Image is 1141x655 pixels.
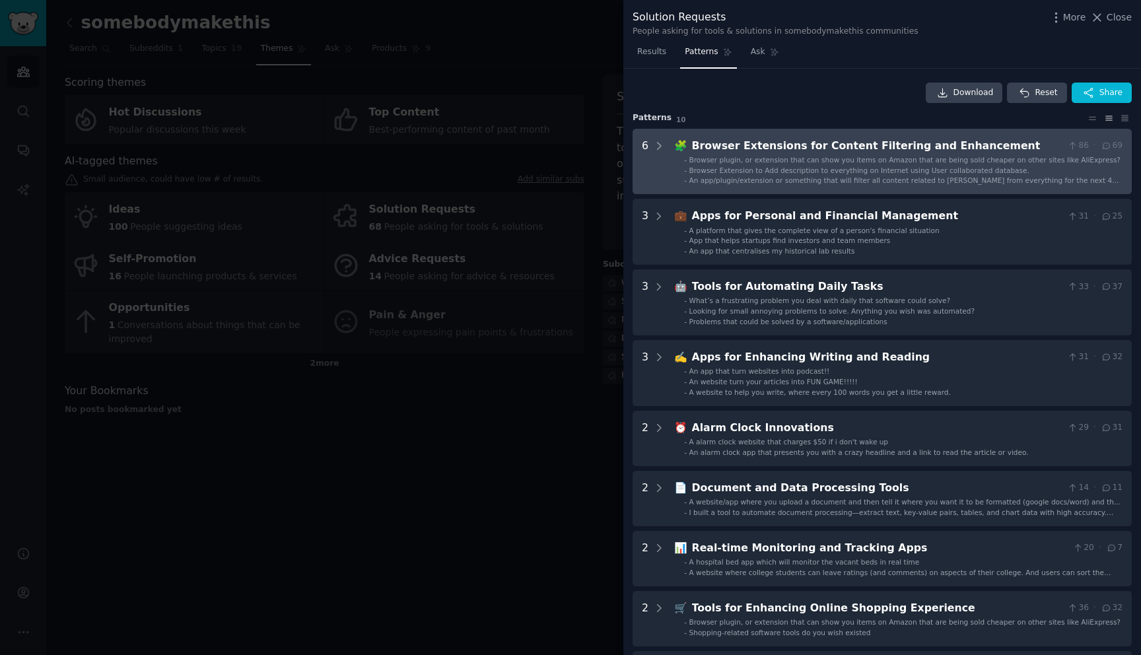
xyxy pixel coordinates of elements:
span: 14 [1067,482,1089,494]
div: - [684,296,687,305]
div: - [684,176,687,185]
div: People asking for tools & solutions in somebodymakethis communities [633,26,918,38]
span: 🛒 [674,602,687,614]
span: 📊 [674,541,687,554]
div: Alarm Clock Innovations [692,420,1062,436]
span: 31 [1101,422,1123,434]
span: A hospital bed app which will monitor the vacant beds in real time [689,558,920,566]
div: Solution Requests [633,9,918,26]
div: - [684,568,687,577]
span: Browser plugin, or extension that can show you items on Amazon that are being sold cheaper on oth... [689,618,1121,626]
span: Ask [751,46,765,58]
span: Results [637,46,666,58]
div: - [684,617,687,627]
span: 33 [1067,281,1089,293]
span: 💼 [674,209,687,222]
div: 2 [642,420,648,457]
div: - [684,226,687,235]
div: - [684,628,687,637]
a: Patterns [680,42,736,69]
span: 32 [1101,351,1123,363]
span: · [1093,351,1096,363]
span: Looking for small annoying problems to solve. Anything you wish was automated? [689,307,975,315]
span: 31 [1067,351,1089,363]
div: Real-time Monitoring and Tracking Apps [692,540,1068,557]
a: Ask [746,42,784,69]
div: 6 [642,138,648,186]
span: 69 [1101,140,1123,152]
span: 20 [1072,542,1094,554]
span: Reset [1035,87,1057,99]
span: A website/app where you upload a document and then tell it where you want it to be formatted (goo... [689,498,1123,515]
span: · [1099,542,1101,554]
span: 10 [676,116,686,123]
div: - [684,366,687,376]
span: Share [1099,87,1123,99]
span: A website to help you write, where every 100 words you get a little reward. [689,388,951,396]
span: Close [1107,11,1132,24]
span: A alarm clock website that charges $50 if i don't wake up [689,438,888,446]
span: 🧩 [674,139,687,152]
span: Shopping-related software tools do you wish existed [689,629,871,637]
a: Download [926,83,1003,104]
span: Download [953,87,994,99]
div: - [684,508,687,517]
span: · [1093,422,1096,434]
span: An app that centralises my historical lab results [689,247,855,255]
span: 🤖 [674,280,687,293]
div: - [684,377,687,386]
button: Reset [1007,83,1066,104]
div: 3 [642,208,648,256]
span: · [1093,211,1096,223]
span: · [1093,602,1096,614]
span: A website where college students can leave ratings (and comments) on aspects of their college. An... [689,569,1111,586]
span: Pattern s [633,112,672,124]
div: Apps for Enhancing Writing and Reading [692,349,1062,366]
span: App that helps startups find investors and team members [689,236,891,244]
div: Apps for Personal and Financial Management [692,208,1062,224]
span: 86 [1067,140,1089,152]
span: Problems that could be solved by a software/applications [689,318,887,326]
div: - [684,317,687,326]
span: 📄 [674,481,687,494]
div: - [684,155,687,164]
div: - [684,497,687,506]
a: Results [633,42,671,69]
span: 32 [1101,602,1123,614]
span: 37 [1101,281,1123,293]
div: 2 [642,540,648,577]
div: Tools for Automating Daily Tasks [692,279,1062,295]
span: Browser Extension to Add description to everything on Internet using User collaborated database. [689,166,1029,174]
span: An app that turn websites into podcast!! [689,367,830,375]
span: · [1093,281,1096,293]
span: ✍️ [674,351,687,363]
div: - [684,166,687,175]
div: 2 [642,480,648,517]
div: Browser Extensions for Content Filtering and Enhancement [692,138,1062,155]
button: Share [1072,83,1132,104]
div: Document and Data Processing Tools [692,480,1062,497]
div: Tools for Enhancing Online Shopping Experience [692,600,1062,617]
span: Browser plugin, or extension that can show you items on Amazon that are being sold cheaper on oth... [689,156,1121,164]
button: Close [1090,11,1132,24]
span: Patterns [685,46,718,58]
span: 7 [1106,542,1123,554]
span: An website turn your articles into FUN GAME!!!!! [689,378,858,386]
span: I built a tool to automate document processing—extract text, key-value pairs, tables, and chart d... [689,508,1114,535]
span: An app/plugin/extension or something that will filter all content related to [PERSON_NAME] from e... [689,176,1119,193]
span: 25 [1101,211,1123,223]
span: 29 [1067,422,1089,434]
div: 2 [642,600,648,637]
span: What’s a frustrating problem you deal with daily that software could solve? [689,296,950,304]
span: 11 [1101,482,1123,494]
div: - [684,388,687,397]
span: ⏰ [674,421,687,434]
span: An alarm clock app that presents you with a crazy headline and a link to read the article or video. [689,448,1029,456]
div: - [684,448,687,457]
div: 3 [642,279,648,326]
span: A platform that gives the complete view of a person's financial situation [689,226,940,234]
div: - [684,437,687,446]
div: - [684,306,687,316]
span: · [1093,482,1096,494]
span: More [1063,11,1086,24]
